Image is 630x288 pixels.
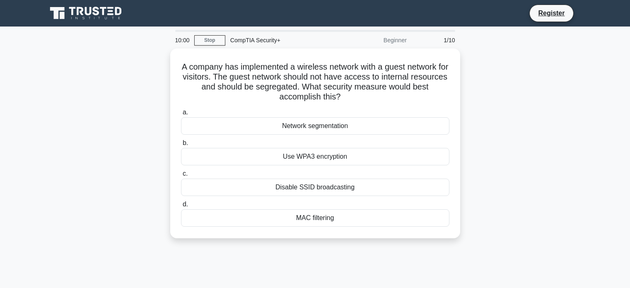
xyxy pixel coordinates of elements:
[225,32,339,48] div: CompTIA Security+
[194,35,225,46] a: Stop
[183,139,188,146] span: b.
[170,32,194,48] div: 10:00
[181,209,449,227] div: MAC filtering
[180,62,450,102] h5: A company has implemented a wireless network with a guest network for visitors. The guest network...
[181,179,449,196] div: Disable SSID broadcasting
[181,148,449,165] div: Use WPA3 encryption
[412,32,460,48] div: 1/10
[183,109,188,116] span: a.
[339,32,412,48] div: Beginner
[183,170,188,177] span: c.
[181,117,449,135] div: Network segmentation
[533,8,570,18] a: Register
[183,201,188,208] span: d.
